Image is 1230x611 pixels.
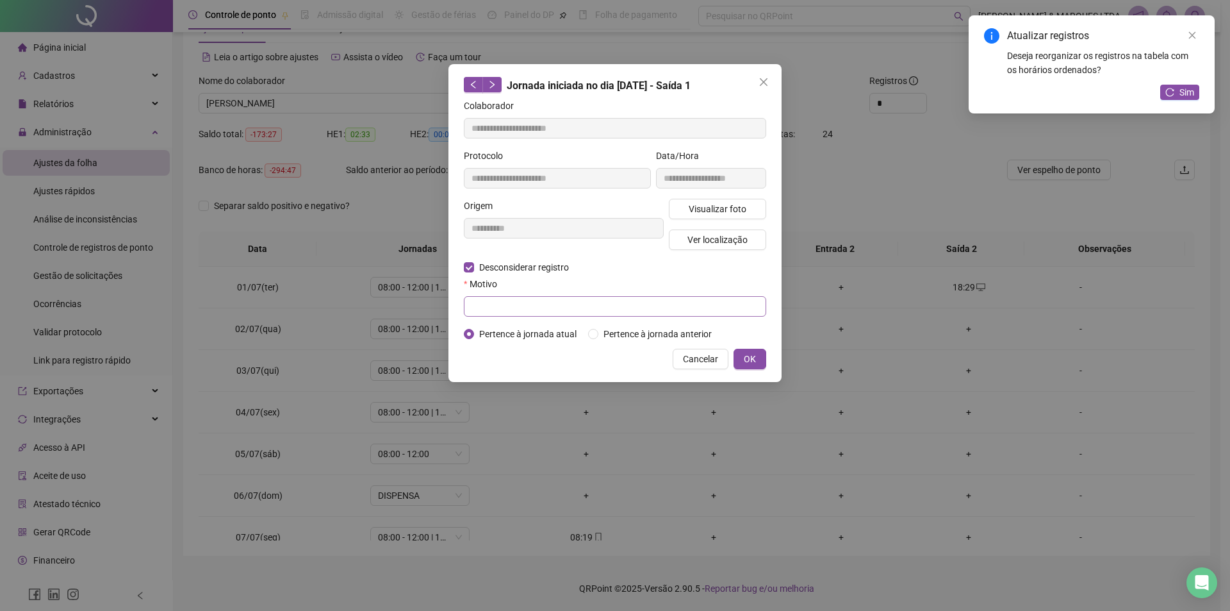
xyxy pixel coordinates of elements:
label: Data/Hora [656,149,707,163]
button: Close [753,72,774,92]
button: left [464,77,483,92]
a: Close [1185,28,1199,42]
span: close [1188,31,1197,40]
label: Colaborador [464,99,522,113]
span: Desconsiderar registro [474,260,574,274]
span: Pertence à jornada anterior [598,327,717,341]
div: Open Intercom Messenger [1186,567,1217,598]
span: info-circle [984,28,999,44]
button: Cancelar [673,349,728,369]
span: Sim [1179,85,1194,99]
span: OK [744,352,756,366]
div: Atualizar registros [1007,28,1199,44]
button: Ver localização [669,230,766,250]
button: OK [734,349,766,369]
button: right [482,77,502,92]
span: Pertence à jornada atual [474,327,582,341]
button: Sim [1160,85,1199,100]
span: close [758,77,769,87]
button: Visualizar foto [669,199,766,219]
label: Motivo [464,277,505,291]
span: left [469,80,478,89]
span: Cancelar [683,352,718,366]
div: Jornada iniciada no dia [DATE] - Saída 1 [464,77,766,94]
span: Ver localização [687,233,748,247]
label: Origem [464,199,501,213]
div: Deseja reorganizar os registros na tabela com os horários ordenados? [1007,49,1199,77]
span: Visualizar foto [689,202,746,216]
span: reload [1165,88,1174,97]
label: Protocolo [464,149,511,163]
span: right [488,80,496,89]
